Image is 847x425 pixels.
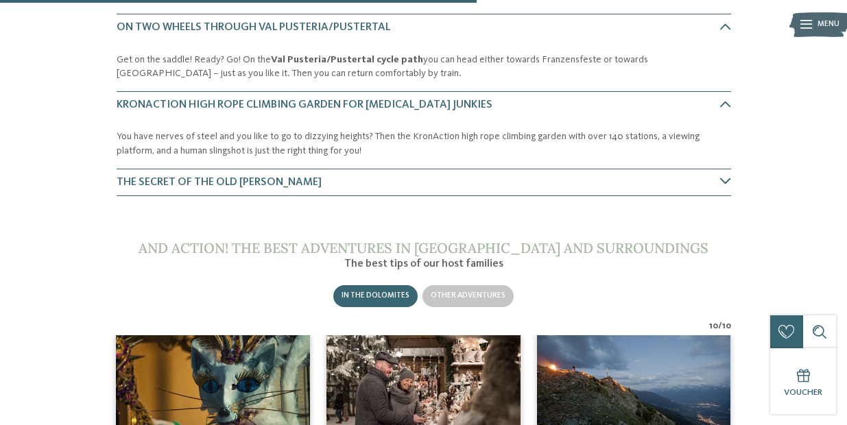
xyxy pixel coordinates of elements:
span: The secret of the old [PERSON_NAME] [117,177,322,188]
span: / [718,320,722,332]
span: And action! The best adventures in [GEOGRAPHIC_DATA] and surroundings [139,239,708,256]
span: Other adventures [431,291,505,300]
p: You have nerves of steel and you like to go to dizzying heights? Then the KronAction high rope cl... [117,130,731,157]
span: 10 [722,320,731,332]
p: Get on the saddle! Ready? Go! On the you can head either towards Franzensfeste or towards [GEOGRA... [117,53,731,80]
span: KronAction high rope climbing garden for [MEDICAL_DATA] junkies [117,99,492,110]
span: Voucher [784,388,822,397]
span: The best tips of our host families [344,258,503,269]
a: Voucher [770,348,836,414]
strong: Val Pusteria/Pustertal cycle path [271,55,423,64]
span: In the Dolomites [342,291,409,300]
span: On two wheels through Val Pusteria/Pustertal [117,22,390,33]
span: 10 [709,320,718,332]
